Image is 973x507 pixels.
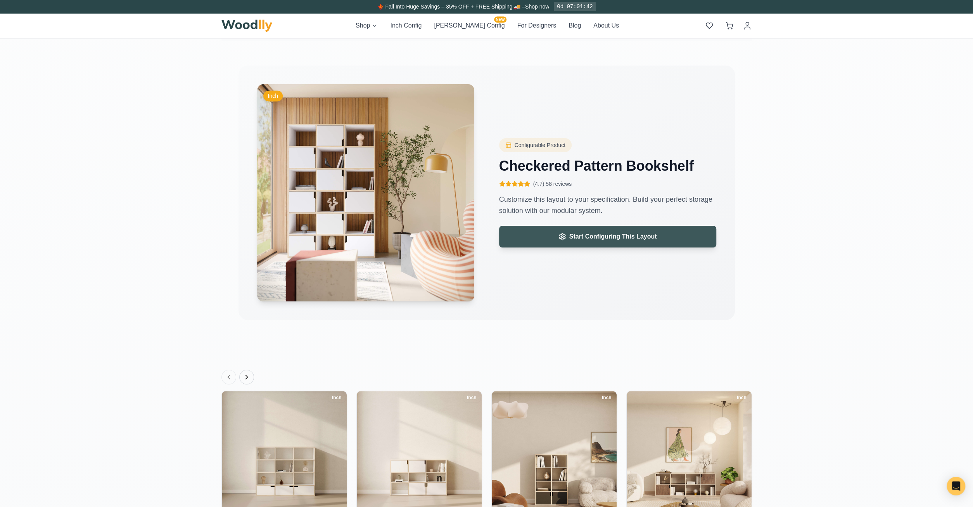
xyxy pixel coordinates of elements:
[221,370,236,384] button: Previous products
[494,16,506,22] span: NEW
[499,194,716,217] p: Customize this layout to your specification. Build your perfect storage solution with our modular...
[328,393,345,402] div: Inch
[499,226,716,247] button: Start Configuring This Layout
[463,393,480,402] div: Inch
[499,158,716,174] h3: Checkered Pattern Bookshelf
[377,3,525,10] span: 🍁 Fall Into Huge Savings – 35% OFF + FREE Shipping 🚚 –
[554,2,596,11] div: 0d 07:01:42
[598,393,615,402] div: Inch
[390,21,422,30] button: Inch Config
[434,21,505,30] button: [PERSON_NAME] ConfigNEW
[525,3,549,10] a: Shop now
[221,19,273,32] img: Woodlly
[257,84,474,301] img: Checkered Pattern Bookshelf
[239,370,254,384] button: Next products
[356,21,378,30] button: Shop
[569,232,657,241] span: Start Configuring This Layout
[263,90,283,101] div: Inch
[733,393,750,402] div: Inch
[533,180,572,188] span: (4.7) 58 reviews
[569,21,581,30] button: Blog
[593,21,619,30] button: About Us
[515,141,566,149] span: Configurable Product
[517,21,556,30] button: For Designers
[947,477,965,495] div: Open Intercom Messenger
